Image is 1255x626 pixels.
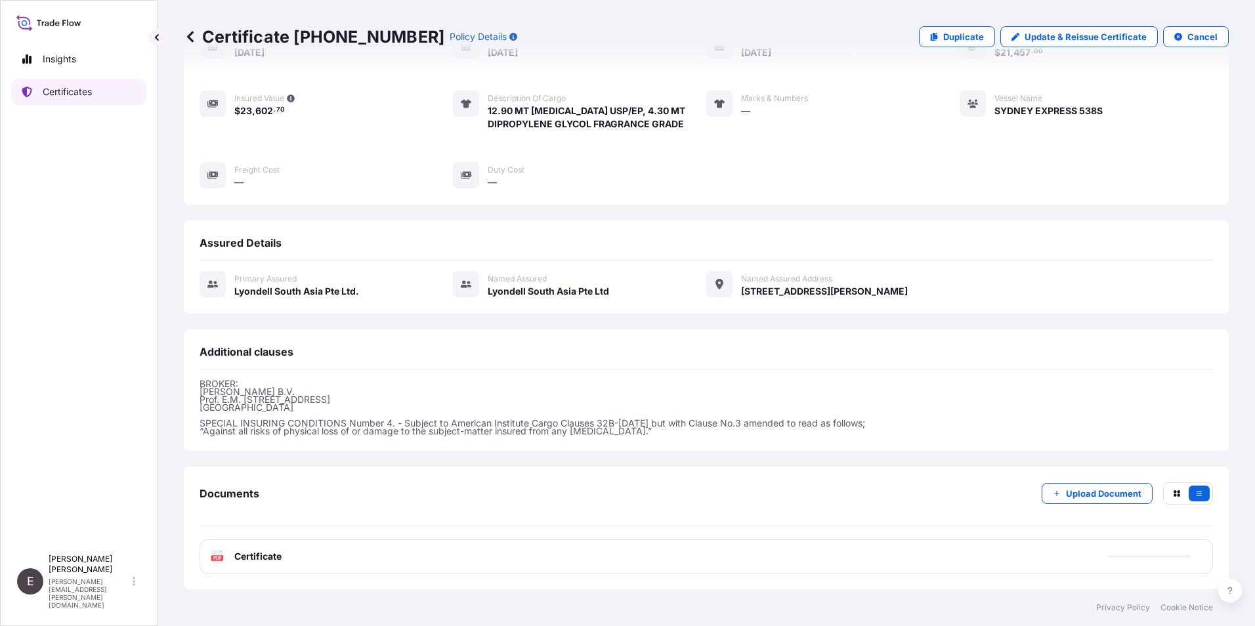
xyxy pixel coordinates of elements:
[200,487,259,500] span: Documents
[200,345,293,358] span: Additional clauses
[27,575,34,588] span: E
[276,108,285,112] span: 70
[1160,602,1213,613] a: Cookie Notice
[488,285,609,298] span: Lyondell South Asia Pte Ltd
[741,274,832,284] span: Named Assured Address
[43,85,92,98] p: Certificates
[49,554,130,575] p: [PERSON_NAME] [PERSON_NAME]
[488,274,547,284] span: Named Assured
[943,30,984,43] p: Duplicate
[49,577,130,609] p: [PERSON_NAME][EMAIL_ADDRESS][PERSON_NAME][DOMAIN_NAME]
[450,30,507,43] p: Policy Details
[1187,30,1218,43] p: Cancel
[1025,30,1147,43] p: Update & Reissue Certificate
[234,165,280,175] span: Freight Cost
[919,26,995,47] a: Duplicate
[488,93,566,104] span: Description of cargo
[1096,602,1150,613] a: Privacy Policy
[184,26,444,47] p: Certificate [PHONE_NUMBER]
[1042,483,1153,504] button: Upload Document
[252,106,255,115] span: ,
[234,176,244,189] span: —
[994,104,1103,117] span: SYDNEY EXPRESS 538S
[488,165,524,175] span: Duty Cost
[741,285,908,298] span: [STREET_ADDRESS][PERSON_NAME]
[274,108,276,112] span: .
[1000,26,1158,47] a: Update & Reissue Certificate
[11,46,146,72] a: Insights
[255,106,273,115] span: 602
[200,380,1213,435] p: BROKER: [PERSON_NAME] B.V. Prof. E.M. [STREET_ADDRESS] [GEOGRAPHIC_DATA] SPECIAL INSURING CONDITI...
[234,93,284,104] span: Insured Value
[741,93,808,104] span: Marks & Numbers
[741,104,750,117] span: —
[234,550,282,563] span: Certificate
[234,285,359,298] span: Lyondell South Asia Pte Ltd.
[213,556,222,560] text: PDF
[488,104,706,131] span: 12.90 MT [MEDICAL_DATA] USP/EP, 4.30 MT DIPROPYLENE GLYCOL FRAGRANCE GRADE
[11,79,146,105] a: Certificates
[234,106,240,115] span: $
[1163,26,1229,47] button: Cancel
[994,93,1042,104] span: Vessel Name
[234,274,297,284] span: Primary assured
[488,176,497,189] span: —
[1066,487,1141,500] p: Upload Document
[240,106,252,115] span: 23
[200,236,282,249] span: Assured Details
[43,52,76,66] p: Insights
